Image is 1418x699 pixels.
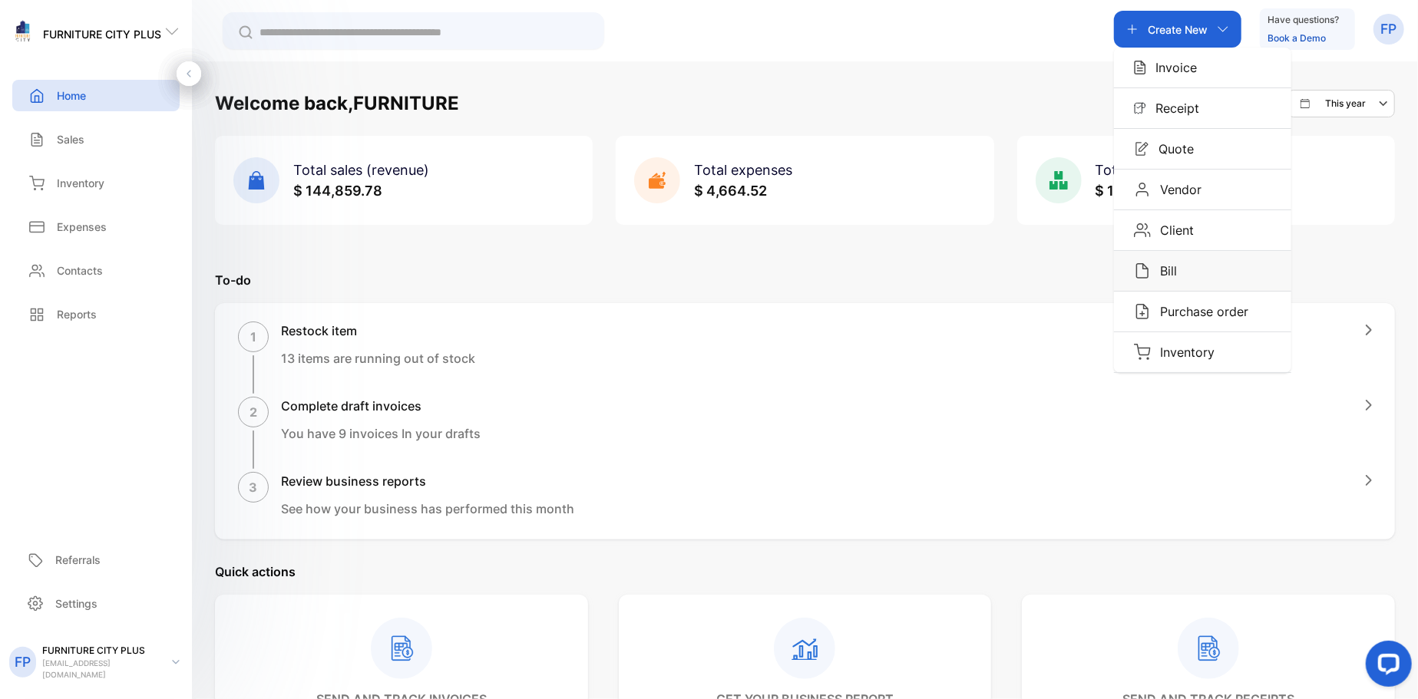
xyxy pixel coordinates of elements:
span: $ 4,664.52 [694,183,767,199]
p: Invoice [1146,58,1197,77]
p: Vendor [1151,180,1201,199]
h1: Welcome back, FURNITURE [215,90,459,117]
p: Have questions? [1268,12,1339,28]
p: Inventory [57,175,104,191]
span: Total sales (revenue) [293,162,429,178]
p: You have 9 invoices In your drafts [281,424,481,443]
p: Home [57,87,86,104]
h1: Restock item [281,321,475,340]
img: Icon [1134,60,1146,75]
p: [EMAIL_ADDRESS][DOMAIN_NAME] [42,658,160,681]
img: Icon [1134,141,1149,157]
p: Settings [55,595,98,612]
span: $ 144,859.78 [293,183,382,199]
p: Create New [1148,21,1208,38]
p: Bill [1151,262,1177,280]
p: See how your business has performed this month [281,500,574,518]
p: Client [1151,221,1194,239]
p: Quote [1149,140,1194,158]
img: Icon [1134,222,1151,239]
a: Book a Demo [1268,32,1326,44]
p: Quick actions [215,562,1395,581]
p: 2 [250,403,257,421]
p: Purchase order [1151,302,1248,321]
p: To-do [215,271,1395,289]
h1: Complete draft invoices [281,397,481,415]
img: Icon [1134,303,1151,320]
p: Sales [57,131,84,147]
p: Referrals [55,552,101,568]
p: This year [1325,97,1366,110]
p: Inventory [1151,343,1215,361]
p: FURNITURE CITY PLUS [43,26,161,42]
img: Icon [1134,344,1151,361]
p: Contacts [57,262,103,279]
button: FP [1373,11,1404,48]
h1: Review business reports [281,472,574,490]
span: Total profit [1096,162,1168,178]
p: 3 [250,478,258,496]
p: 1 [250,328,256,346]
img: Icon [1134,102,1146,114]
p: Expenses [57,219,107,235]
p: 13 items are running out of stock [281,349,475,368]
p: FP [15,652,31,672]
button: Create NewIconInvoiceIconReceiptIconQuoteIconVendorIconClientIconBillIconPurchase orderIconInventory [1114,11,1241,48]
p: FP [1381,19,1397,39]
button: This year [1287,90,1395,117]
img: logo [12,20,35,43]
p: Receipt [1146,99,1199,117]
iframe: LiveChat chat widget [1354,635,1418,699]
span: Total expenses [694,162,792,178]
img: Icon [1134,181,1151,198]
p: Reports [57,306,97,322]
p: FURNITURE CITY PLUS [42,644,160,658]
img: Icon [1134,262,1151,279]
span: $ 140,195.26 [1096,183,1181,199]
